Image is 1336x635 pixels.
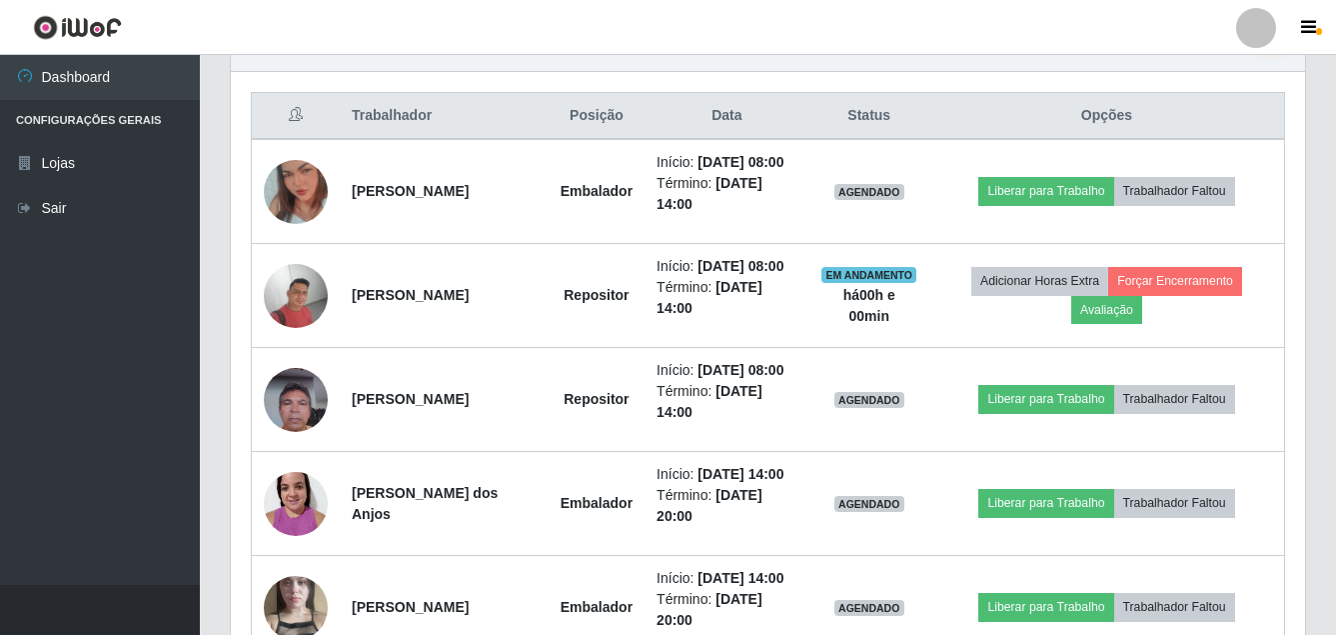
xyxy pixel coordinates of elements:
[834,600,904,616] span: AGENDADO
[697,570,783,586] time: [DATE] 14:00
[352,391,469,407] strong: [PERSON_NAME]
[978,177,1113,205] button: Liberar para Trabalho
[561,599,633,615] strong: Embalador
[645,93,808,140] th: Data
[564,391,629,407] strong: Repositor
[834,392,904,408] span: AGENDADO
[657,277,796,319] li: Término:
[978,489,1113,517] button: Liberar para Trabalho
[33,15,122,40] img: CoreUI Logo
[1108,267,1242,295] button: Forçar Encerramento
[264,461,328,546] img: 1737249386728.jpeg
[834,184,904,200] span: AGENDADO
[834,496,904,512] span: AGENDADO
[821,267,916,283] span: EM ANDAMENTO
[352,485,498,522] strong: [PERSON_NAME] dos Anjos
[657,360,796,381] li: Início:
[657,568,796,589] li: Início:
[561,495,633,511] strong: Embalador
[843,287,895,324] strong: há 00 h e 00 min
[264,135,328,249] img: 1699494731109.jpeg
[1114,177,1235,205] button: Trabalhador Faltou
[1114,385,1235,413] button: Trabalhador Faltou
[978,385,1113,413] button: Liberar para Trabalho
[657,173,796,215] li: Término:
[657,485,796,527] li: Término:
[657,464,796,485] li: Início:
[352,599,469,615] strong: [PERSON_NAME]
[1114,593,1235,621] button: Trabalhador Faltou
[697,362,783,378] time: [DATE] 08:00
[657,381,796,423] li: Término:
[809,93,929,140] th: Status
[697,258,783,274] time: [DATE] 08:00
[1114,489,1235,517] button: Trabalhador Faltou
[657,256,796,277] li: Início:
[352,183,469,199] strong: [PERSON_NAME]
[697,154,783,170] time: [DATE] 08:00
[971,267,1108,295] button: Adicionar Horas Extra
[978,593,1113,621] button: Liberar para Trabalho
[549,93,645,140] th: Posição
[340,93,549,140] th: Trabalhador
[564,287,629,303] strong: Repositor
[929,93,1285,140] th: Opções
[264,264,328,328] img: 1710898857944.jpeg
[561,183,633,199] strong: Embalador
[657,152,796,173] li: Início:
[657,589,796,631] li: Término:
[697,466,783,482] time: [DATE] 14:00
[352,287,469,303] strong: [PERSON_NAME]
[264,357,328,442] img: 1721053497188.jpeg
[1071,296,1142,324] button: Avaliação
